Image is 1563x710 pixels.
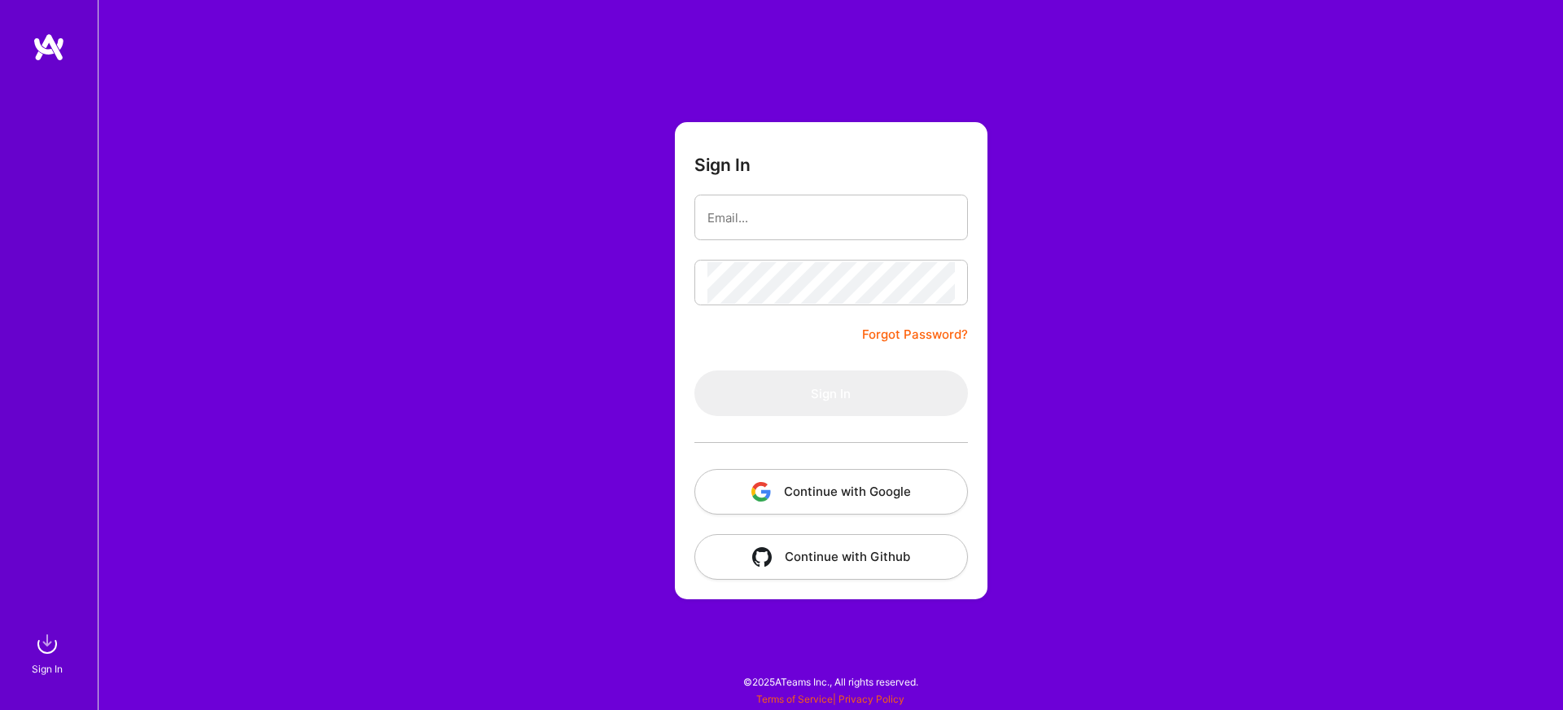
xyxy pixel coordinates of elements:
[694,469,968,515] button: Continue with Google
[751,482,771,502] img: icon
[98,661,1563,702] div: © 2025 ATeams Inc., All rights reserved.
[33,33,65,62] img: logo
[694,534,968,580] button: Continue with Github
[694,370,968,416] button: Sign In
[32,660,63,677] div: Sign In
[34,628,63,677] a: sign inSign In
[838,693,904,705] a: Privacy Policy
[31,628,63,660] img: sign in
[694,155,751,175] h3: Sign In
[756,693,904,705] span: |
[707,197,955,239] input: Email...
[756,693,833,705] a: Terms of Service
[862,325,968,344] a: Forgot Password?
[752,547,772,567] img: icon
